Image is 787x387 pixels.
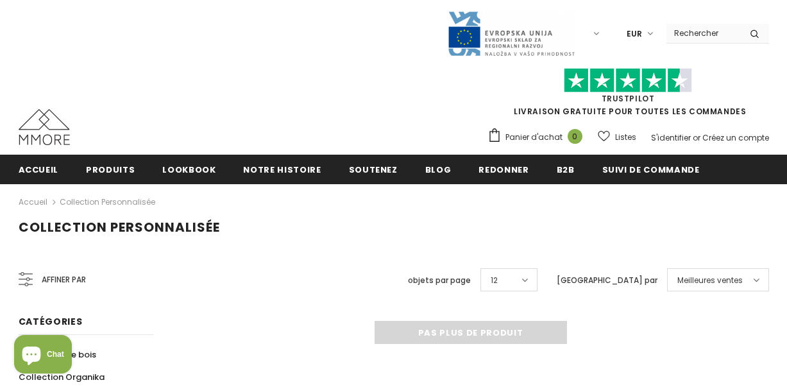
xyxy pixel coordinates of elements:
a: soutenez [349,155,398,184]
a: B2B [557,155,575,184]
span: Blog [425,164,452,176]
a: TrustPilot [602,93,655,104]
span: 12 [491,274,498,287]
a: Collection personnalisée [60,196,155,207]
a: Créez un compte [702,132,769,143]
a: Redonner [478,155,529,184]
span: Panier d'achat [505,131,563,144]
span: Meilleures ventes [677,274,743,287]
span: Catégories [19,315,83,328]
a: Lookbook [162,155,216,184]
span: Listes [615,131,636,144]
span: EUR [627,28,642,40]
a: Accueil [19,155,59,184]
span: Collection personnalisée [19,218,220,236]
span: 0 [568,129,582,144]
img: Faites confiance aux étoiles pilotes [564,68,692,93]
span: Accueil [19,164,59,176]
a: Accueil [19,194,47,210]
label: objets par page [408,274,471,287]
a: S'identifier [651,132,691,143]
img: Cas MMORE [19,109,70,145]
span: or [693,132,700,143]
span: B2B [557,164,575,176]
span: LIVRAISON GRATUITE POUR TOUTES LES COMMANDES [487,74,769,117]
a: Blog [425,155,452,184]
span: Affiner par [42,273,86,287]
span: Collection Organika [19,371,105,383]
a: Notre histoire [243,155,321,184]
a: Panier d'achat 0 [487,128,589,147]
span: Lookbook [162,164,216,176]
inbox-online-store-chat: Shopify online store chat [10,335,76,377]
span: Notre histoire [243,164,321,176]
input: Search Site [666,24,740,42]
a: Javni Razpis [447,28,575,39]
label: [GEOGRAPHIC_DATA] par [557,274,657,287]
span: Suivi de commande [602,164,700,176]
span: Redonner [478,164,529,176]
a: Listes [598,126,636,148]
a: Produits [86,155,135,184]
span: soutenez [349,164,398,176]
span: Produits [86,164,135,176]
img: Javni Razpis [447,10,575,57]
a: Suivi de commande [602,155,700,184]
